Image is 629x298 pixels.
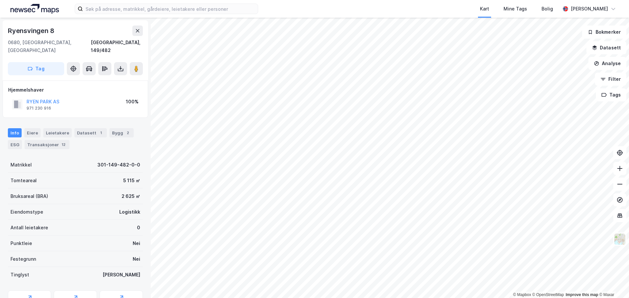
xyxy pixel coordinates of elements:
[97,161,140,169] div: 301-149-482-0-0
[10,177,37,184] div: Tomteareal
[614,233,626,245] img: Z
[571,5,608,13] div: [PERSON_NAME]
[123,177,140,184] div: 5 115 ㎡
[596,88,626,101] button: Tags
[588,57,626,70] button: Analyse
[83,4,258,14] input: Søk på adresse, matrikkel, gårdeiere, leietakere eller personer
[24,128,41,137] div: Eiere
[25,140,69,149] div: Transaksjoner
[582,26,626,39] button: Bokmerker
[504,5,527,13] div: Mine Tags
[10,4,59,14] img: logo.a4113a55bc3d86da70a041830d287a7e.svg
[10,224,48,232] div: Antall leietakere
[133,239,140,247] div: Nei
[8,128,22,137] div: Info
[542,5,553,13] div: Bolig
[60,141,67,148] div: 12
[119,208,140,216] div: Logistikk
[596,267,629,298] iframe: Chat Widget
[566,292,598,297] a: Improve this map
[8,140,22,149] div: ESG
[532,292,564,297] a: OpenStreetMap
[137,224,140,232] div: 0
[91,39,143,54] div: [GEOGRAPHIC_DATA], 149/482
[98,130,104,136] div: 1
[8,26,55,36] div: Ryensvingen 8
[8,86,143,94] div: Hjemmelshaver
[124,130,131,136] div: 2
[74,128,107,137] div: Datasett
[513,292,531,297] a: Mapbox
[122,192,140,200] div: 2 625 ㎡
[103,271,140,279] div: [PERSON_NAME]
[586,41,626,54] button: Datasett
[480,5,489,13] div: Kart
[8,62,64,75] button: Tag
[595,73,626,86] button: Filter
[10,161,32,169] div: Matrikkel
[10,239,32,247] div: Punktleie
[8,39,91,54] div: 0680, [GEOGRAPHIC_DATA], [GEOGRAPHIC_DATA]
[10,271,29,279] div: Tinglyst
[27,106,51,111] div: 971 230 916
[10,255,36,263] div: Festegrunn
[10,192,48,200] div: Bruksareal (BRA)
[43,128,72,137] div: Leietakere
[126,98,139,106] div: 100%
[133,255,140,263] div: Nei
[109,128,134,137] div: Bygg
[10,208,43,216] div: Eiendomstype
